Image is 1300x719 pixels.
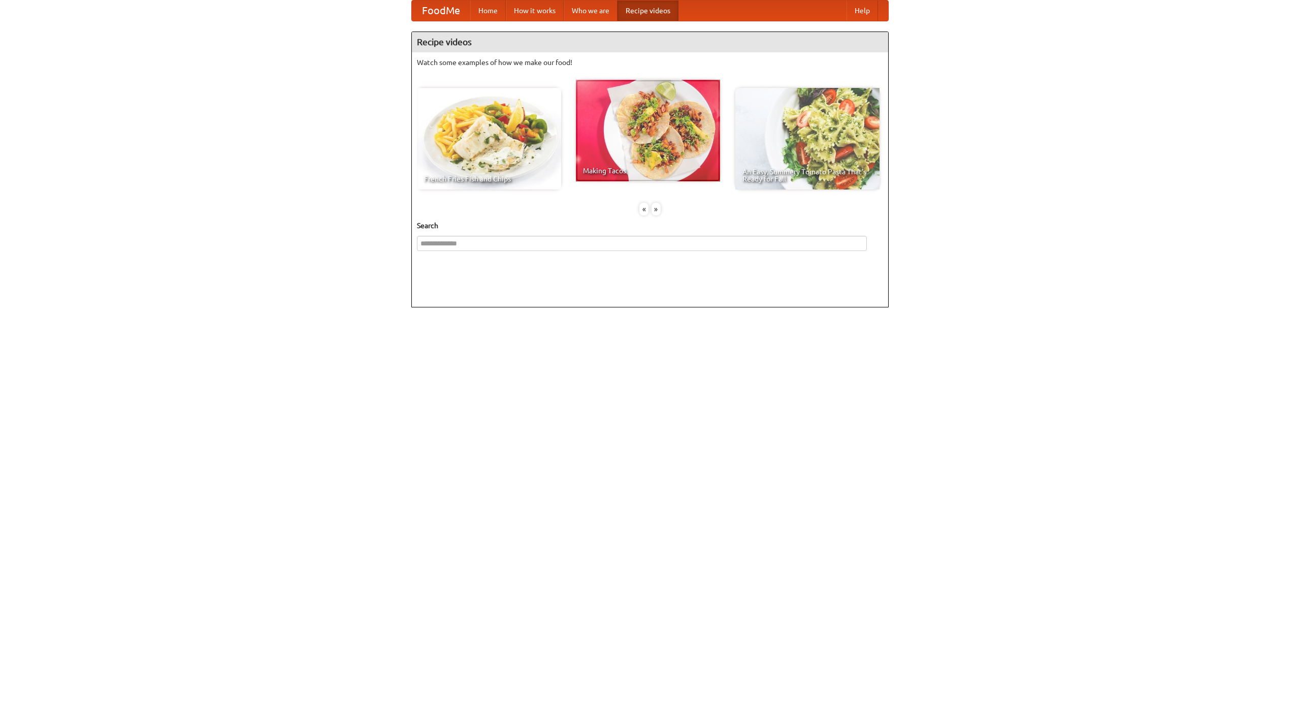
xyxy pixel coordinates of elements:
[412,1,470,21] a: FoodMe
[412,32,888,52] h4: Recipe videos
[583,167,713,174] span: Making Tacos
[564,1,617,21] a: Who we are
[424,175,554,182] span: French Fries Fish and Chips
[639,203,648,215] div: «
[417,221,883,231] h5: Search
[617,1,678,21] a: Recipe videos
[735,88,880,190] a: An Easy, Summery Tomato Pasta That's Ready for Fall
[847,1,878,21] a: Help
[576,80,720,181] a: Making Tacos
[652,203,661,215] div: »
[417,57,883,68] p: Watch some examples of how we make our food!
[417,88,561,190] a: French Fries Fish and Chips
[506,1,564,21] a: How it works
[742,168,872,182] span: An Easy, Summery Tomato Pasta That's Ready for Fall
[470,1,506,21] a: Home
